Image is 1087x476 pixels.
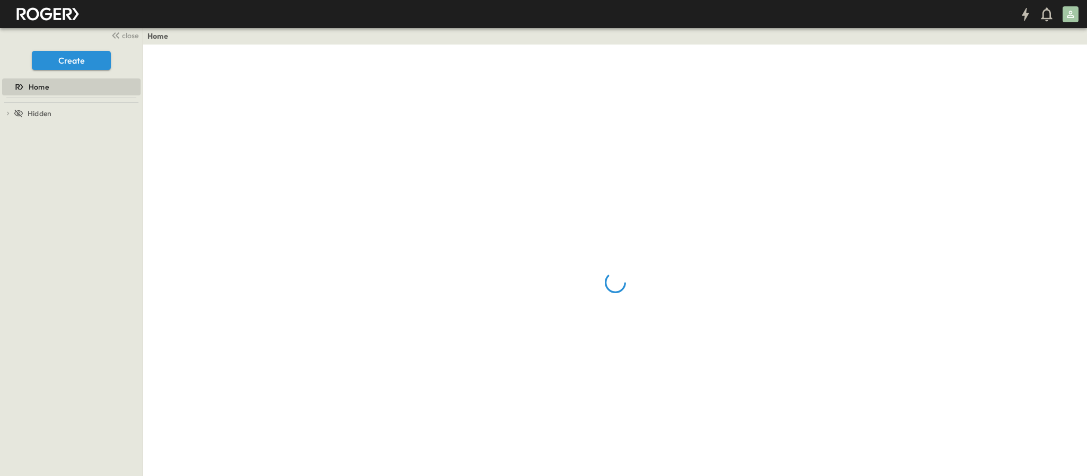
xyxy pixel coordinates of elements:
[2,80,138,94] a: Home
[147,31,168,41] a: Home
[122,30,138,41] span: close
[29,82,49,92] span: Home
[32,51,111,70] button: Create
[107,28,141,42] button: close
[28,108,51,119] span: Hidden
[147,31,175,41] nav: breadcrumbs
